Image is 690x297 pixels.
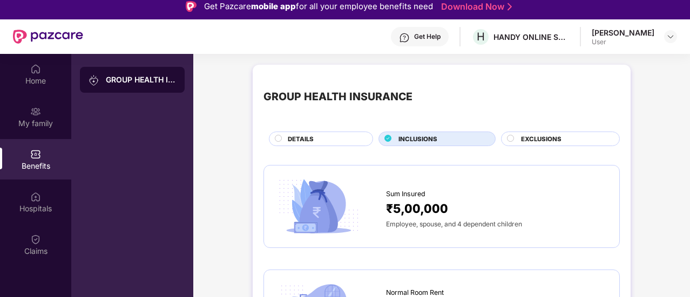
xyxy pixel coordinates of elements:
[89,75,99,86] img: svg+xml;base64,PHN2ZyB3aWR0aD0iMjAiIGhlaWdodD0iMjAiIHZpZXdCb3g9IjAgMCAyMCAyMCIgZmlsbD0ibm9uZSIgeG...
[398,134,437,144] span: INCLUSIONS
[521,134,562,144] span: EXCLUSIONS
[493,32,569,42] div: HANDY ONLINE SOLUTIONS PRIVATE LIMITED
[508,1,512,12] img: Stroke
[30,234,41,245] img: svg+xml;base64,PHN2ZyBpZD0iQ2xhaW0iIHhtbG5zPSJodHRwOi8vd3d3LnczLm9yZy8yMDAwL3N2ZyIgd2lkdGg9IjIwIi...
[441,1,509,12] a: Download Now
[30,106,41,117] img: svg+xml;base64,PHN2ZyB3aWR0aD0iMjAiIGhlaWdodD0iMjAiIHZpZXdCb3g9IjAgMCAyMCAyMCIgZmlsbD0ibm9uZSIgeG...
[251,1,296,11] strong: mobile app
[414,32,441,41] div: Get Help
[666,32,675,41] img: svg+xml;base64,PHN2ZyBpZD0iRHJvcGRvd24tMzJ4MzIiIHhtbG5zPSJodHRwOi8vd3d3LnczLm9yZy8yMDAwL3N2ZyIgd2...
[386,189,425,199] span: Sum Insured
[13,30,83,44] img: New Pazcare Logo
[386,199,448,218] span: ₹5,00,000
[592,38,654,46] div: User
[288,134,314,144] span: DETAILS
[275,176,362,237] img: icon
[30,64,41,74] img: svg+xml;base64,PHN2ZyBpZD0iSG9tZSIgeG1sbnM9Imh0dHA6Ly93d3cudzMub3JnLzIwMDAvc3ZnIiB3aWR0aD0iMjAiIG...
[399,32,410,43] img: svg+xml;base64,PHN2ZyBpZD0iSGVscC0zMngzMiIgeG1sbnM9Imh0dHA6Ly93d3cudzMub3JnLzIwMDAvc3ZnIiB3aWR0aD...
[30,191,41,202] img: svg+xml;base64,PHN2ZyBpZD0iSG9zcGl0YWxzIiB4bWxucz0iaHR0cDovL3d3dy53My5vcmcvMjAwMC9zdmciIHdpZHRoPS...
[477,30,485,43] span: H
[186,1,197,12] img: Logo
[592,27,654,38] div: [PERSON_NAME]
[30,149,41,160] img: svg+xml;base64,PHN2ZyBpZD0iQmVuZWZpdHMiIHhtbG5zPSJodHRwOi8vd3d3LnczLm9yZy8yMDAwL3N2ZyIgd2lkdGg9Ij...
[106,74,176,85] div: GROUP HEALTH INSURANCE
[263,88,412,105] div: GROUP HEALTH INSURANCE
[386,220,522,228] span: Employee, spouse, and 4 dependent children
